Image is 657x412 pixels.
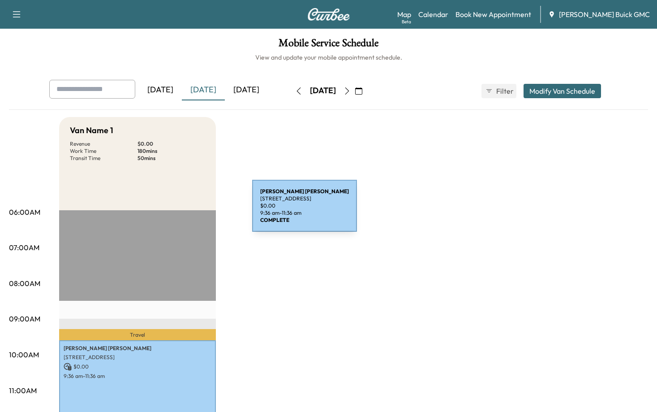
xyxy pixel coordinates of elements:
[9,53,648,62] h6: View and update your mobile appointment schedule.
[137,147,205,155] p: 180 mins
[9,242,39,253] p: 07:00AM
[559,9,650,20] span: [PERSON_NAME] Buick GMC
[9,38,648,53] h1: Mobile Service Schedule
[64,354,211,361] p: [STREET_ADDRESS]
[9,207,40,217] p: 06:00AM
[524,84,601,98] button: Modify Van Schedule
[402,18,411,25] div: Beta
[70,155,137,162] p: Transit Time
[137,140,205,147] p: $ 0.00
[455,9,531,20] a: Book New Appointment
[307,8,350,21] img: Curbee Logo
[70,140,137,147] p: Revenue
[137,155,205,162] p: 50 mins
[139,80,182,100] div: [DATE]
[70,124,113,137] h5: Van Name 1
[9,313,40,324] p: 09:00AM
[9,278,40,289] p: 08:00AM
[225,80,268,100] div: [DATE]
[64,363,211,371] p: $ 0.00
[182,80,225,100] div: [DATE]
[481,84,516,98] button: Filter
[310,85,336,96] div: [DATE]
[59,329,216,341] p: Travel
[9,349,39,360] p: 10:00AM
[397,9,411,20] a: MapBeta
[70,147,137,155] p: Work Time
[64,373,211,380] p: 9:36 am - 11:36 am
[496,86,512,96] span: Filter
[64,345,211,352] p: [PERSON_NAME] [PERSON_NAME]
[9,385,37,396] p: 11:00AM
[418,9,448,20] a: Calendar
